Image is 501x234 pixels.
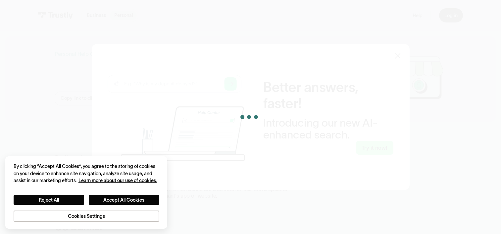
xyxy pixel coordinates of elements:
button: Reject All [14,195,84,205]
a: More information about your privacy, opens in a new tab [78,178,157,183]
div: Privacy [14,163,159,222]
div: Cookie banner [5,156,167,229]
div: By clicking “Accept All Cookies”, you agree to the storing of cookies on your device to enhance s... [14,163,159,184]
button: Accept All Cookies [89,195,159,205]
button: Cookies Settings [14,211,159,222]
